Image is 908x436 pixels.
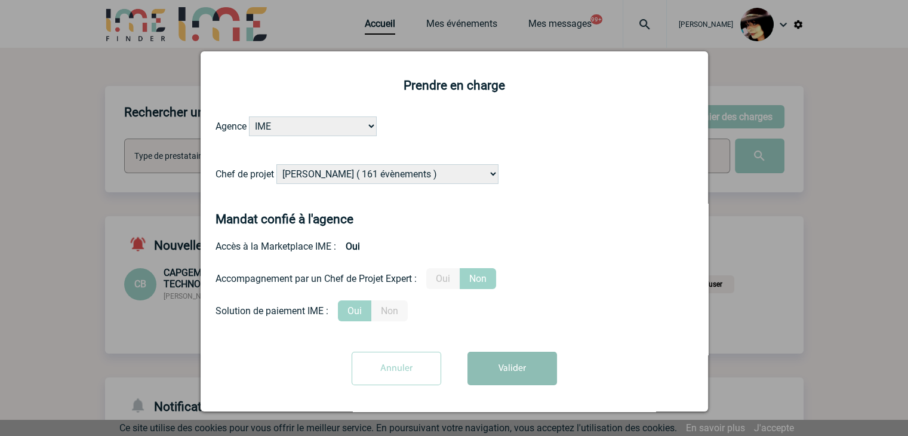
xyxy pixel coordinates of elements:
[216,168,274,180] label: Chef de projet
[460,268,496,289] label: Non
[216,236,693,257] div: Accès à la Marketplace IME :
[216,78,693,93] h2: Prendre en charge
[426,268,460,289] label: Oui
[371,300,408,321] label: Non
[216,300,693,321] div: Conformité aux process achat client, Prise en charge de la facturation, Mutualisation de plusieur...
[338,300,371,321] label: Oui
[467,352,557,385] button: Valider
[352,352,441,385] input: Annuler
[216,212,353,226] h4: Mandat confié à l'agence
[216,273,417,284] div: Accompagnement par un Chef de Projet Expert :
[216,268,693,289] div: Prestation payante
[216,121,247,132] label: Agence
[336,236,370,257] b: Oui
[216,305,328,317] div: Solution de paiement IME :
